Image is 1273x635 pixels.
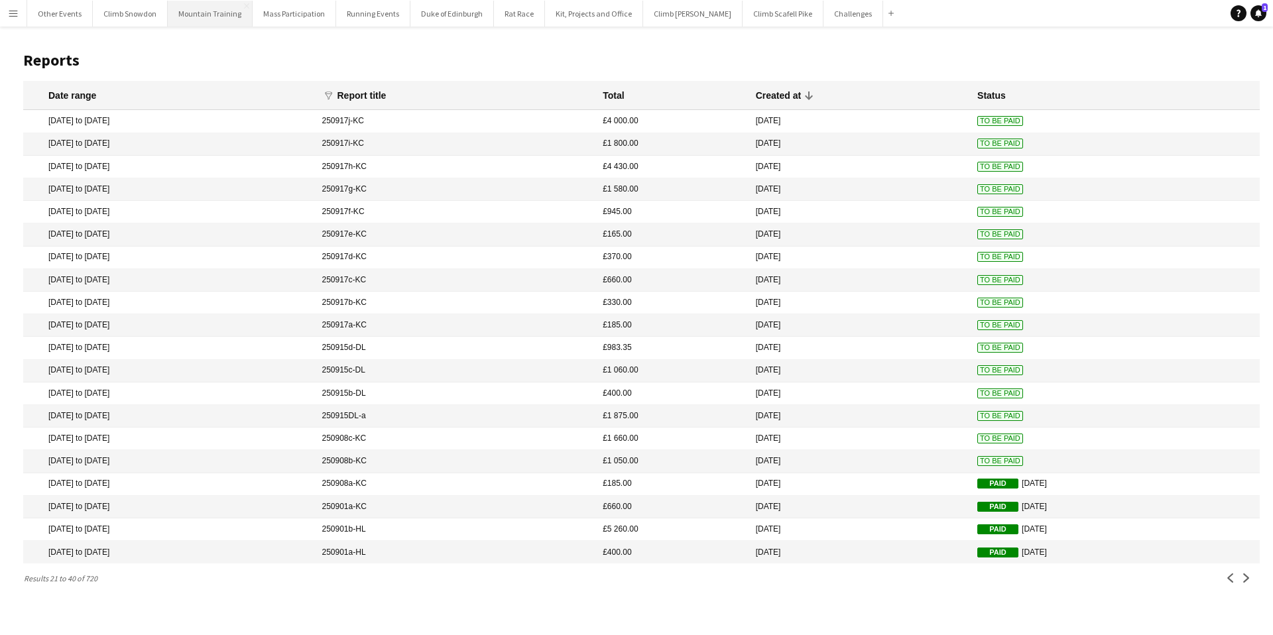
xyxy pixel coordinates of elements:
mat-cell: [DATE] [749,405,971,428]
mat-cell: £5 260.00 [596,518,749,541]
mat-cell: 250908c-KC [316,428,597,450]
button: Duke of Edinburgh [410,1,494,27]
mat-cell: [DATE] to [DATE] [23,496,316,518]
div: Report title [337,89,398,101]
mat-cell: [DATE] [749,496,971,518]
span: To Be Paid [977,433,1023,443]
span: Paid [977,479,1018,489]
mat-cell: [DATE] [749,428,971,450]
mat-cell: [DATE] to [DATE] [23,178,316,201]
span: To Be Paid [977,388,1023,398]
mat-cell: 250917c-KC [316,269,597,292]
h1: Reports [23,50,1260,70]
mat-cell: £660.00 [596,496,749,518]
button: Climb Scafell Pike [743,1,823,27]
mat-cell: £1 050.00 [596,450,749,473]
span: To Be Paid [977,298,1023,308]
mat-cell: [DATE] [749,314,971,337]
span: To Be Paid [977,184,1023,194]
button: Challenges [823,1,883,27]
mat-cell: [DATE] [749,178,971,201]
span: To Be Paid [977,207,1023,217]
mat-cell: £4 000.00 [596,110,749,133]
button: Climb Snowdon [93,1,168,27]
button: Running Events [336,1,410,27]
mat-cell: [DATE] to [DATE] [23,382,316,405]
mat-cell: [DATE] to [DATE] [23,247,316,269]
mat-cell: £4 430.00 [596,156,749,178]
mat-cell: 250901a-HL [316,541,597,563]
mat-cell: [DATE] [971,541,1260,563]
mat-cell: [DATE] [749,541,971,563]
span: To Be Paid [977,456,1023,466]
button: Mountain Training [168,1,253,27]
mat-cell: [DATE] [749,450,971,473]
span: To Be Paid [977,116,1023,126]
div: Total [603,89,624,101]
span: Paid [977,502,1018,512]
mat-cell: £1 060.00 [596,360,749,382]
mat-cell: [DATE] [971,518,1260,541]
span: To Be Paid [977,343,1023,353]
mat-cell: 250917g-KC [316,178,597,201]
span: Results 21 to 40 of 720 [23,573,103,583]
mat-cell: [DATE] [749,382,971,405]
mat-cell: [DATE] to [DATE] [23,201,316,223]
a: 1 [1250,5,1266,21]
mat-cell: 250917d-KC [316,247,597,269]
mat-cell: £400.00 [596,382,749,405]
mat-cell: [DATE] [749,518,971,541]
mat-cell: [DATE] to [DATE] [23,110,316,133]
mat-cell: £330.00 [596,292,749,314]
mat-cell: [DATE] [749,156,971,178]
mat-cell: [DATE] to [DATE] [23,223,316,246]
mat-cell: [DATE] to [DATE] [23,360,316,382]
button: Climb [PERSON_NAME] [643,1,743,27]
mat-cell: £400.00 [596,541,749,563]
div: Status [977,89,1006,101]
mat-cell: 250915d-DL [316,337,597,359]
span: Paid [977,548,1018,557]
mat-cell: 250917b-KC [316,292,597,314]
mat-cell: 250917h-KC [316,156,597,178]
mat-cell: [DATE] [749,337,971,359]
mat-cell: [DATE] [749,223,971,246]
mat-cell: [DATE] to [DATE] [23,292,316,314]
span: To Be Paid [977,365,1023,375]
mat-cell: £983.35 [596,337,749,359]
mat-cell: [DATE] [749,201,971,223]
mat-cell: [DATE] [749,360,971,382]
mat-cell: [DATE] [971,473,1260,496]
span: To Be Paid [977,320,1023,330]
mat-cell: £370.00 [596,247,749,269]
span: To Be Paid [977,229,1023,239]
mat-cell: 250915c-DL [316,360,597,382]
span: 1 [1262,3,1268,12]
div: Date range [48,89,96,101]
mat-cell: £1 875.00 [596,405,749,428]
mat-cell: [DATE] to [DATE] [23,405,316,428]
span: Paid [977,524,1018,534]
mat-cell: [DATE] [749,247,971,269]
mat-cell: 250917j-KC [316,110,597,133]
mat-cell: [DATE] [749,473,971,496]
mat-cell: £660.00 [596,269,749,292]
span: To Be Paid [977,411,1023,421]
button: Mass Participation [253,1,336,27]
mat-cell: £945.00 [596,201,749,223]
div: Report title [337,89,387,101]
mat-cell: [DATE] to [DATE] [23,518,316,541]
mat-cell: [DATE] [749,292,971,314]
mat-cell: [DATE] to [DATE] [23,428,316,450]
mat-cell: 250901b-HL [316,518,597,541]
span: To Be Paid [977,252,1023,262]
span: To Be Paid [977,162,1023,172]
mat-cell: [DATE] to [DATE] [23,541,316,563]
mat-cell: [DATE] to [DATE] [23,133,316,156]
mat-cell: £185.00 [596,473,749,496]
mat-cell: [DATE] [749,110,971,133]
mat-cell: [DATE] [749,269,971,292]
mat-cell: 250915DL-a [316,405,597,428]
button: Kit, Projects and Office [545,1,643,27]
div: Created at [756,89,813,101]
